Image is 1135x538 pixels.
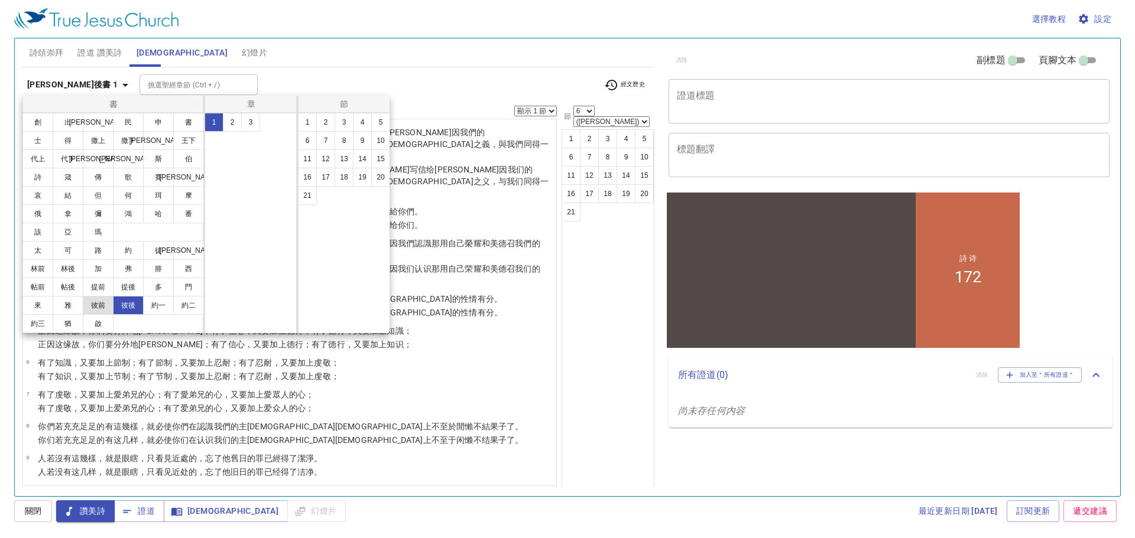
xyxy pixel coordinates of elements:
[335,168,354,187] button: 18
[83,131,113,150] button: 撒上
[53,241,83,260] button: 可
[113,241,144,260] button: 約
[53,314,83,333] button: 猶
[53,113,83,132] button: 出
[22,314,53,333] button: 約三
[83,223,113,242] button: 瑪
[143,204,174,223] button: 哈
[22,113,53,132] button: 創
[353,113,372,132] button: 4
[205,113,223,132] button: 1
[353,131,372,150] button: 9
[173,296,204,315] button: 約二
[22,131,53,150] button: 士
[298,113,317,132] button: 1
[371,149,390,168] button: 15
[22,278,53,296] button: 帖前
[296,64,313,74] p: 詩 诗
[371,131,390,150] button: 10
[371,168,390,187] button: 20
[22,186,53,205] button: 哀
[316,149,335,168] button: 12
[173,149,204,168] button: 伯
[53,278,83,296] button: 帖後
[143,296,174,315] button: 約一
[316,168,335,187] button: 17
[335,113,354,132] button: 3
[335,149,354,168] button: 13
[291,78,317,97] li: 172
[22,296,53,315] button: 來
[83,278,113,296] button: 提前
[113,149,144,168] button: [PERSON_NAME]
[25,98,202,110] p: 書
[143,113,174,132] button: 申
[143,186,174,205] button: 珥
[83,241,113,260] button: 路
[335,131,354,150] button: 8
[83,204,113,223] button: 彌
[173,278,204,296] button: 門
[173,168,204,187] button: [PERSON_NAME]
[113,131,144,150] button: 撒下
[241,113,260,132] button: 3
[113,259,144,278] button: 弗
[83,113,113,132] button: [PERSON_NAME]
[53,223,83,242] button: 亞
[53,149,83,168] button: 代下
[83,186,113,205] button: 但
[143,131,174,150] button: [PERSON_NAME]
[113,296,144,315] button: 彼後
[113,168,144,187] button: 歌
[143,278,174,296] button: 多
[53,259,83,278] button: 林後
[316,131,335,150] button: 7
[223,113,242,132] button: 2
[53,204,83,223] button: 拿
[83,149,113,168] button: [PERSON_NAME]
[113,278,144,296] button: 提後
[53,296,83,315] button: 雅
[353,149,372,168] button: 14
[173,186,204,205] button: 摩
[371,113,390,132] button: 5
[298,131,317,150] button: 6
[353,168,372,187] button: 19
[316,113,335,132] button: 2
[143,149,174,168] button: 斯
[22,223,53,242] button: 該
[113,204,144,223] button: 鴻
[143,168,174,187] button: 賽
[143,259,174,278] button: 腓
[83,296,113,315] button: 彼前
[83,259,113,278] button: 加
[22,149,53,168] button: 代上
[53,131,83,150] button: 得
[53,168,83,187] button: 箴
[22,259,53,278] button: 林前
[173,131,204,150] button: 王下
[298,186,317,205] button: 21
[173,113,204,132] button: 書
[207,98,295,110] p: 章
[83,314,113,333] button: 啟
[173,204,204,223] button: 番
[298,149,317,168] button: 11
[113,113,144,132] button: 民
[173,259,204,278] button: 西
[173,241,204,260] button: [PERSON_NAME]
[143,241,174,260] button: 徒
[298,168,317,187] button: 16
[22,204,53,223] button: 俄
[301,98,387,110] p: 節
[22,241,53,260] button: 太
[53,186,83,205] button: 結
[113,186,144,205] button: 何
[83,168,113,187] button: 傳
[22,168,53,187] button: 詩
